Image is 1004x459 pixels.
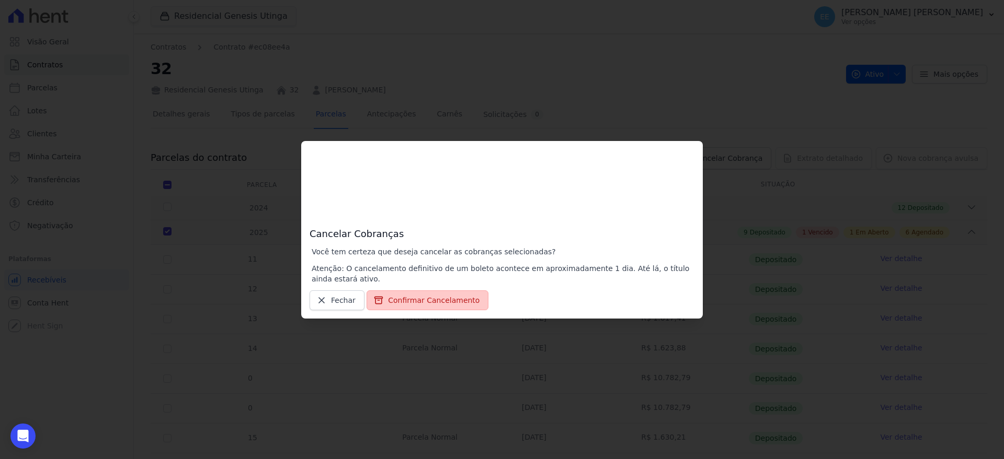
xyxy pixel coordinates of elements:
button: Confirmar Cancelamento [367,290,488,310]
p: Atenção: O cancelamento definitivo de um boleto acontece em aproximadamente 1 dia. Até lá, o títu... [312,263,694,284]
span: Fechar [331,295,356,305]
h3: Cancelar Cobranças [310,149,694,240]
a: Fechar [310,290,364,310]
p: Você tem certeza que deseja cancelar as cobranças selecionadas? [312,246,694,257]
div: Open Intercom Messenger [10,423,36,449]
